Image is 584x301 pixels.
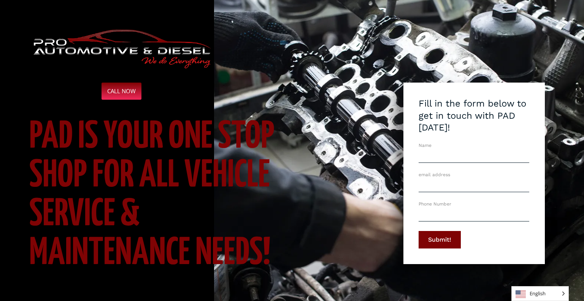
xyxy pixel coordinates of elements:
span: English [512,287,568,301]
form: Contact Form [419,98,529,258]
label: email address [419,172,450,177]
label: Phone Number [419,202,451,206]
button: Submit! [419,231,461,248]
aside: Language selected: English [511,286,569,301]
span: CALL NOW [107,88,136,94]
img: Logo for "Pro Automotive & Diesel" featuring a red outline of a car above the name and the taglin... [29,28,214,70]
span: Submit! [428,237,451,243]
a: CALL NOW [102,83,141,100]
label: Name [419,143,432,148]
h1: PAD is your one stop shop for all vehicle service & maintenance needs! [29,118,297,273]
div: Fill in the form below to get in touch with PAD [DATE]! [417,98,531,134]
